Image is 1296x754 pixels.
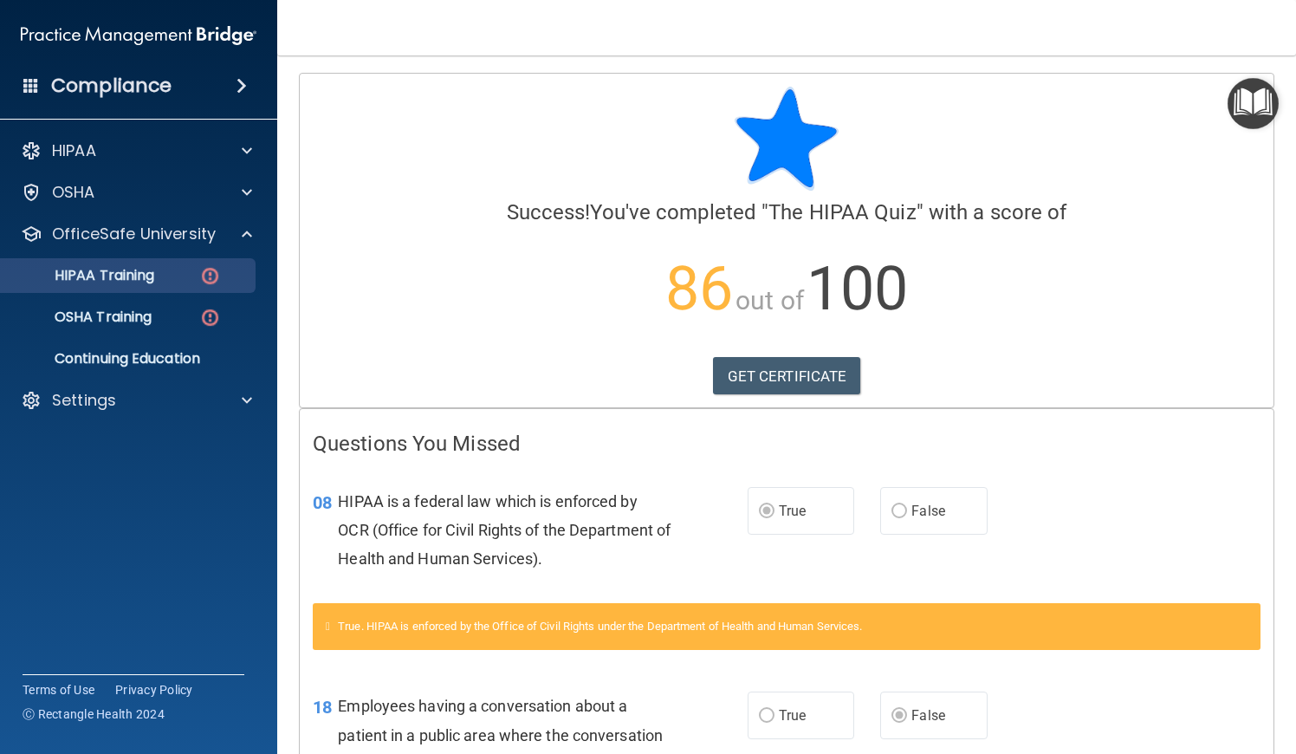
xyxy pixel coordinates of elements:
input: False [891,505,907,518]
span: False [911,503,945,519]
a: HIPAA [21,140,252,161]
a: Privacy Policy [115,681,193,699]
a: GET CERTIFICATE [713,357,861,395]
span: out of [735,285,804,315]
p: OfficeSafe University [52,224,216,244]
h4: Questions You Missed [313,432,1260,455]
p: Continuing Education [11,350,248,367]
input: True [759,710,774,723]
span: True. HIPAA is enforced by the Office of Civil Rights under the Department of Health and Human Se... [338,620,862,633]
span: Ⓒ Rectangle Health 2024 [23,705,165,723]
a: OfficeSafe University [21,224,252,244]
span: Success! [507,200,591,224]
span: 08 [313,492,332,513]
span: True [779,707,806,724]
p: OSHA Training [11,309,152,326]
img: PMB logo [21,18,256,53]
span: The HIPAA Quiz [768,200,916,224]
button: Open Resource Center [1228,78,1279,129]
img: blue-star-rounded.9d042014.png [735,87,839,191]
span: False [911,707,945,724]
h4: Compliance [51,74,172,98]
span: HIPAA is a federal law which is enforced by OCR (Office for Civil Rights of the Department of Hea... [338,492,671,568]
p: HIPAA [52,140,96,161]
a: Terms of Use [23,681,94,699]
h4: You've completed " " with a score of [313,201,1260,224]
span: 100 [807,253,908,324]
a: Settings [21,390,252,411]
img: danger-circle.6113f641.png [199,307,221,328]
input: False [891,710,907,723]
p: Settings [52,390,116,411]
span: True [779,503,806,519]
img: danger-circle.6113f641.png [199,265,221,287]
a: OSHA [21,182,252,203]
span: 18 [313,697,332,718]
p: OSHA [52,182,95,203]
input: True [759,505,774,518]
span: 86 [665,253,733,324]
p: HIPAA Training [11,267,154,284]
